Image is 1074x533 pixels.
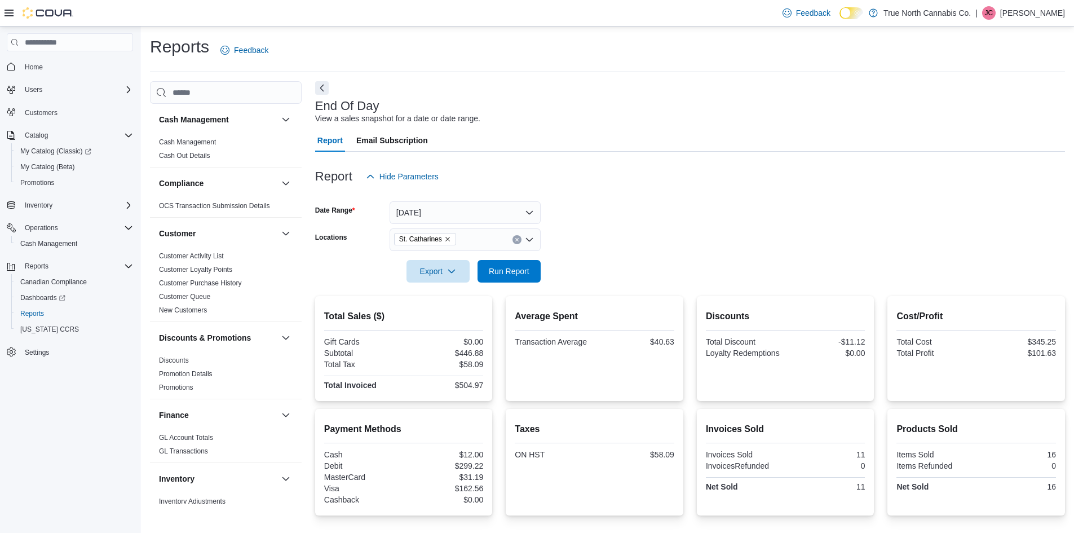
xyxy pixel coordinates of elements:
button: Customer [159,228,277,239]
button: Finance [159,409,277,421]
button: Canadian Compliance [11,274,138,290]
input: Dark Mode [839,7,863,19]
span: St. Catharines [394,233,456,245]
div: $0.00 [406,337,483,346]
nav: Complex example [7,54,133,390]
div: ON HST [515,450,592,459]
div: $162.56 [406,484,483,493]
div: $446.88 [406,349,483,358]
a: Discounts [159,356,189,364]
div: Debit [324,461,401,470]
a: My Catalog (Classic) [16,144,96,158]
img: Cova [23,7,73,19]
span: Cash Management [20,239,77,248]
div: Items Refunded [896,461,974,470]
div: $0.00 [788,349,865,358]
p: | [975,6,978,20]
span: Catalog [25,131,48,140]
span: St. Catharines [399,234,442,245]
button: Reports [11,306,138,321]
button: Clear input [512,235,521,244]
div: Discounts & Promotions [150,354,302,399]
div: Subtotal [324,349,401,358]
button: Home [2,58,138,74]
button: Catalog [20,129,52,142]
label: Date Range [315,206,355,215]
span: Promotion Details [159,369,213,378]
h3: Inventory [159,473,195,484]
p: True North Cannabis Co. [883,6,971,20]
h2: Products Sold [896,422,1056,436]
div: $345.25 [979,337,1056,346]
div: Transaction Average [515,337,592,346]
span: Inventory [20,199,133,212]
a: Cash Management [16,237,82,250]
button: Next [315,81,329,95]
div: Gift Cards [324,337,401,346]
span: New Customers [159,306,207,315]
button: Cash Management [159,114,277,125]
span: Reports [20,309,44,318]
a: Cash Out Details [159,152,210,160]
span: Inventory Adjustments [159,497,226,506]
div: Jessie Clark [982,6,996,20]
button: Inventory [20,199,57,212]
span: My Catalog (Classic) [20,147,91,156]
div: $12.00 [406,450,483,459]
button: Cash Management [11,236,138,252]
span: OCS Transaction Submission Details [159,201,270,210]
span: Discounts [159,356,189,365]
button: Operations [20,221,63,235]
div: Total Tax [324,360,401,369]
button: Run Report [478,260,541,283]
button: Cash Management [279,113,293,126]
h3: End Of Day [315,99,379,113]
div: $504.97 [406,381,483,390]
button: Operations [2,220,138,236]
span: Customers [20,105,133,120]
h3: Report [315,170,352,183]
span: Settings [25,348,49,357]
span: Canadian Compliance [20,277,87,287]
span: Export [413,260,463,283]
span: Promotions [16,176,133,190]
button: Discounts & Promotions [159,332,277,343]
button: Remove St. Catharines from selection in this group [444,236,451,243]
div: Total Profit [896,349,974,358]
div: 16 [979,482,1056,491]
a: Cash Management [159,138,216,146]
span: Settings [20,345,133,359]
a: [US_STATE] CCRS [16,323,83,336]
div: Loyalty Redemptions [706,349,783,358]
a: Inventory Adjustments [159,497,226,505]
span: Home [25,63,43,72]
span: Promotions [20,178,55,187]
button: Reports [2,258,138,274]
span: Report [317,129,343,152]
div: -$11.12 [788,337,865,346]
a: Customer Purchase History [159,279,242,287]
span: Operations [25,223,58,232]
span: My Catalog (Classic) [16,144,133,158]
button: Hide Parameters [361,165,443,188]
button: [DATE] [390,201,541,224]
div: Items Sold [896,450,974,459]
label: Locations [315,233,347,242]
a: New Customers [159,306,207,314]
span: Washington CCRS [16,323,133,336]
span: Users [20,83,133,96]
button: Users [20,83,47,96]
span: Home [20,59,133,73]
a: OCS Transaction Submission Details [159,202,270,210]
div: 11 [788,482,865,491]
a: Promotions [16,176,59,190]
span: Users [25,85,42,94]
div: View a sales snapshot for a date or date range. [315,113,480,125]
div: 11 [788,450,865,459]
div: Visa [324,484,401,493]
span: Promotions [159,383,193,392]
a: Customer Loyalty Points [159,266,232,274]
button: Inventory [2,197,138,213]
button: Customer [279,227,293,240]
